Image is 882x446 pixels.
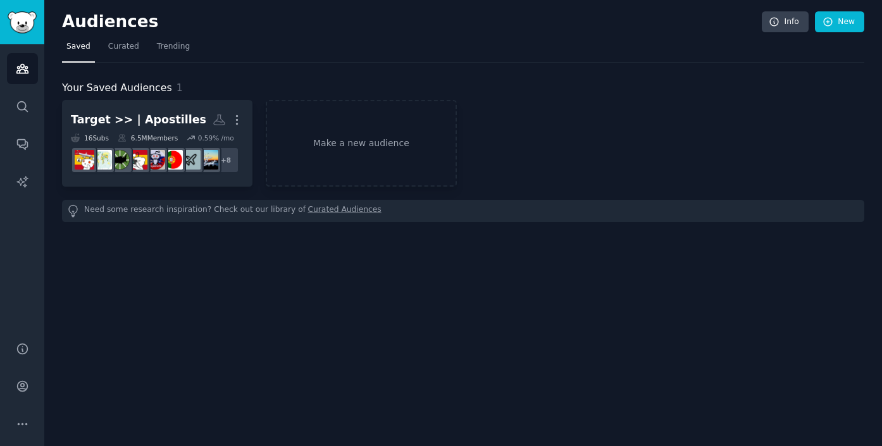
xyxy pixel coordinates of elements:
[157,41,190,53] span: Trending
[152,37,194,63] a: Trending
[62,80,172,96] span: Your Saved Audiences
[92,150,112,170] img: IWantOut
[146,150,165,170] img: Philippines_Expats
[62,37,95,63] a: Saved
[66,41,90,53] span: Saved
[118,133,178,142] div: 6.5M Members
[8,11,37,34] img: GummySearch logo
[213,147,239,173] div: + 8
[71,133,109,142] div: 16 Sub s
[62,200,864,222] div: Need some research inspiration? Check out our library of
[62,12,762,32] h2: Audiences
[62,100,252,187] a: Target >> | Apostilles16Subs6.5MMembers0.59% /mo+8SpainExpatsExpatFIREPortugalExpatsPhilippines_E...
[308,204,382,218] a: Curated Audiences
[815,11,864,33] a: New
[266,100,456,187] a: Make a new audience
[110,150,130,170] img: AmerExit
[128,150,147,170] img: spain
[199,150,218,170] img: SpainExpats
[71,112,206,128] div: Target >> | Apostilles
[762,11,809,33] a: Info
[104,37,144,63] a: Curated
[108,41,139,53] span: Curated
[163,150,183,170] img: PortugalExpats
[181,150,201,170] img: ExpatFIRE
[75,150,94,170] img: GoingToSpain
[198,133,234,142] div: 0.59 % /mo
[177,82,183,94] span: 1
